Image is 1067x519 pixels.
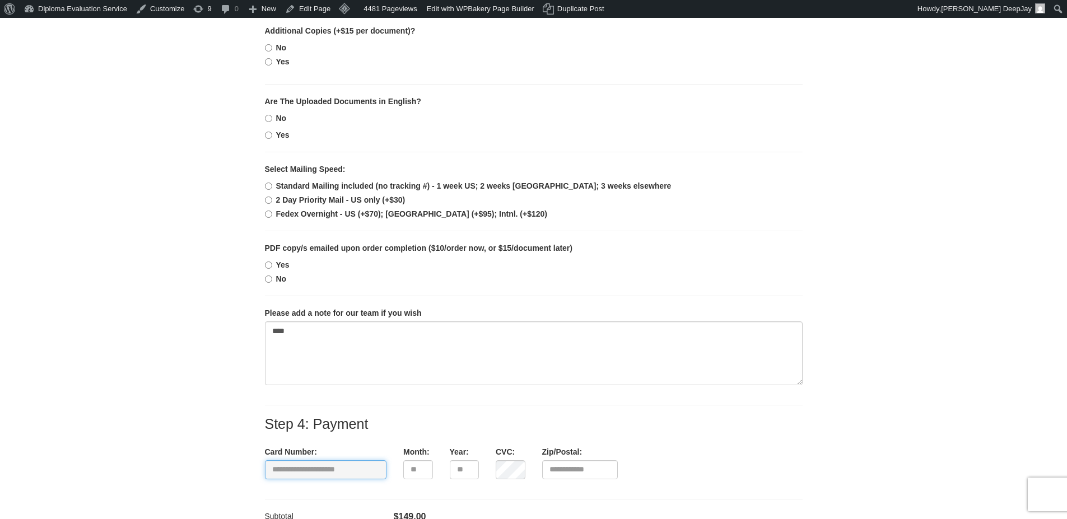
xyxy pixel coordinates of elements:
input: Yes [265,132,272,139]
b: Standard Mailing included (no tracking #) - 1 week US; 2 weeks [GEOGRAPHIC_DATA]; 3 weeks elsewhere [276,181,672,190]
b: Select Mailing Speed: [265,165,346,174]
b: PDF copy/s emailed upon order completion ($10/order now, or $15/document later) [265,244,572,253]
input: 2 Day Priority Mail - US only (+$30) [265,197,272,204]
input: Yes [265,58,272,66]
input: Yes [265,261,272,269]
label: Month: [403,446,430,457]
b: Additional Copies (+$15 per document)? [265,26,416,35]
b: Yes [276,130,290,139]
span: [PERSON_NAME] DeepJay [941,4,1032,13]
label: Step 4: Payment [265,417,369,432]
label: Please add a note for our team if you wish [265,307,422,319]
b: No [276,43,287,52]
label: CVC: [496,446,515,457]
input: No [265,44,272,52]
input: Standard Mailing included (no tracking #) - 1 week US; 2 weeks [GEOGRAPHIC_DATA]; 3 weeks elsewhere [265,183,272,190]
input: No [265,115,272,122]
b: Yes [276,260,290,269]
b: 2 Day Priority Mail - US only (+$30) [276,195,406,204]
b: No [276,274,287,283]
b: Are The Uploaded Documents in English? [265,97,421,106]
b: Yes [276,57,290,66]
label: Card Number: [265,446,317,457]
b: No [276,114,287,123]
iframe: LiveChat chat widget [847,119,1067,519]
input: Fedex Overnight - US (+$70); [GEOGRAPHIC_DATA] (+$95); Intnl. (+$120) [265,211,272,218]
label: Zip/Postal: [542,446,583,457]
label: Year: [450,446,469,457]
input: No [265,275,272,283]
b: Fedex Overnight - US (+$70); [GEOGRAPHIC_DATA] (+$95); Intnl. (+$120) [276,209,548,218]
